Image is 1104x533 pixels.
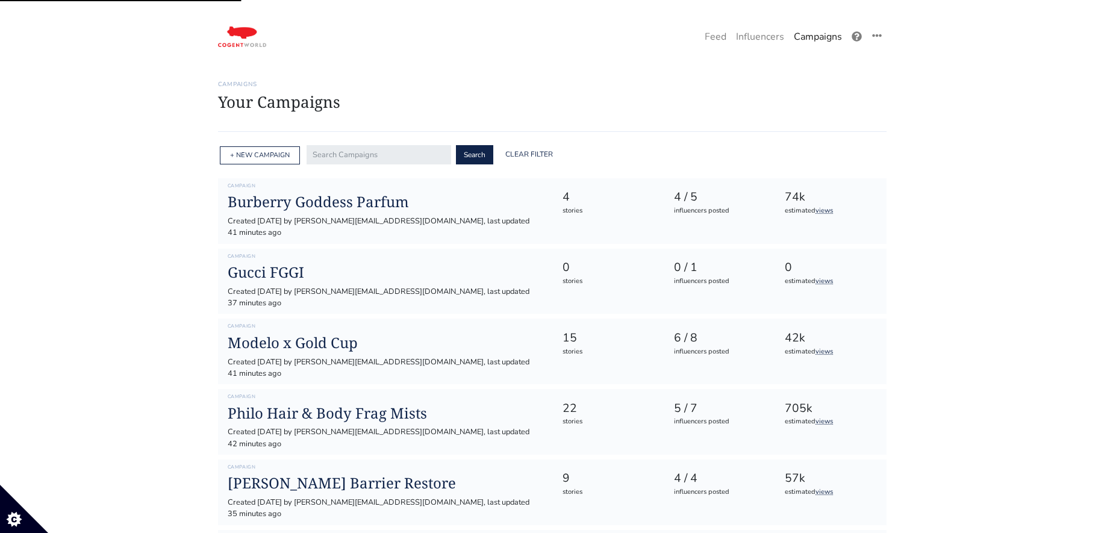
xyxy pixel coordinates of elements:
[785,417,875,427] div: estimated
[563,276,652,287] div: stories
[228,475,543,492] a: [PERSON_NAME] Barrier Restore
[228,323,543,329] h6: Campaign
[563,487,652,497] div: stories
[785,189,875,206] div: 74k
[785,487,875,497] div: estimated
[785,470,875,487] div: 57k
[218,81,887,88] h6: Campaigns
[498,145,560,164] a: Clear Filter
[674,487,764,497] div: influencers posted
[230,151,290,160] a: + NEW CAMPAIGN
[785,206,875,216] div: estimated
[228,264,543,281] a: Gucci FGGI
[785,276,875,287] div: estimated
[674,329,764,347] div: 6 / 8
[228,497,543,520] div: Created [DATE] by [PERSON_NAME][EMAIL_ADDRESS][DOMAIN_NAME], last updated 35 minutes ago
[228,286,543,309] div: Created [DATE] by [PERSON_NAME][EMAIL_ADDRESS][DOMAIN_NAME], last updated 37 minutes ago
[785,400,875,417] div: 705k
[731,25,789,49] a: Influencers
[674,417,764,427] div: influencers posted
[563,470,652,487] div: 9
[228,334,543,352] a: Modelo x Gold Cup
[816,206,833,215] a: views
[674,276,764,287] div: influencers posted
[700,25,731,49] a: Feed
[816,417,833,426] a: views
[228,426,543,449] div: Created [DATE] by [PERSON_NAME][EMAIL_ADDRESS][DOMAIN_NAME], last updated 42 minutes ago
[563,189,652,206] div: 4
[563,329,652,347] div: 15
[228,405,543,422] a: Philo Hair & Body Frag Mists
[228,254,543,260] h6: Campaign
[785,259,875,276] div: 0
[228,394,543,400] h6: Campaign
[228,357,543,379] div: Created [DATE] by [PERSON_NAME][EMAIL_ADDRESS][DOMAIN_NAME], last updated 41 minutes ago
[563,347,652,357] div: stories
[785,347,875,357] div: estimated
[563,259,652,276] div: 0
[674,189,764,206] div: 4 / 5
[789,25,847,49] a: Campaigns
[674,400,764,417] div: 5 / 7
[218,26,267,47] img: 17:05:07_1642525507
[816,276,833,285] a: views
[674,347,764,357] div: influencers posted
[218,93,887,111] h1: Your Campaigns
[563,417,652,427] div: stories
[563,206,652,216] div: stories
[456,145,493,164] button: Search
[228,216,543,238] div: Created [DATE] by [PERSON_NAME][EMAIL_ADDRESS][DOMAIN_NAME], last updated 41 minutes ago
[307,145,451,164] input: Search Campaigns
[674,259,764,276] div: 0 / 1
[674,470,764,487] div: 4 / 4
[228,193,543,211] a: Burberry Goddess Parfum
[674,206,764,216] div: influencers posted
[228,183,543,189] h6: Campaign
[785,329,875,347] div: 42k
[816,347,833,356] a: views
[563,400,652,417] div: 22
[816,487,833,496] a: views
[228,464,543,470] h6: Campaign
